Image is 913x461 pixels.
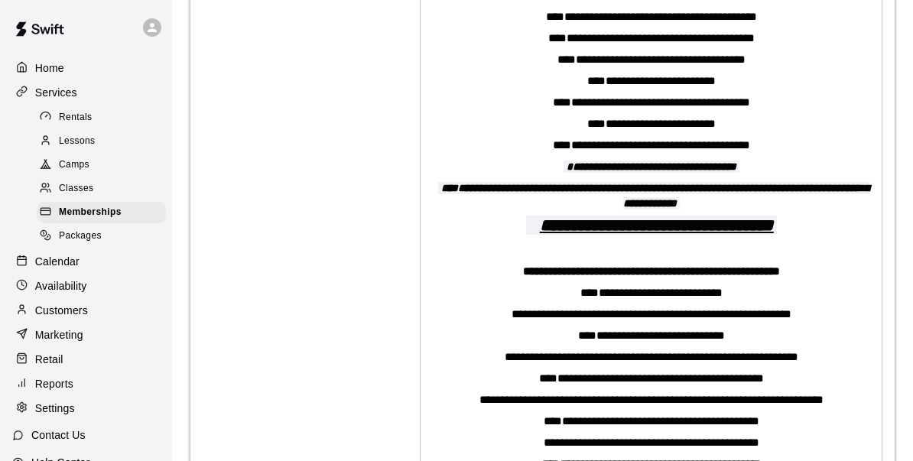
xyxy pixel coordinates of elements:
a: Retail [12,348,160,371]
a: Memberships [37,201,172,225]
span: Camps [59,157,89,173]
a: Packages [37,225,172,248]
p: Settings [35,401,75,416]
p: Retail [35,352,63,367]
a: Calendar [12,250,160,273]
p: Availability [35,278,87,294]
a: Rentals [37,106,172,129]
div: Classes [37,178,166,200]
a: Lessons [37,129,172,153]
a: Camps [37,154,172,177]
span: Lessons [59,134,96,149]
a: Customers [12,299,160,322]
span: Memberships [59,205,122,220]
p: Marketing [35,327,83,343]
a: Services [12,81,160,104]
p: Reports [35,376,73,391]
a: Reports [12,372,160,395]
a: Marketing [12,323,160,346]
div: Memberships [37,202,166,223]
span: Packages [59,229,102,244]
p: Services [35,85,77,100]
span: Rentals [59,110,93,125]
div: Rentals [37,107,166,128]
a: Settings [12,397,160,420]
span: Classes [59,181,93,196]
a: Availability [12,274,160,297]
a: Home [12,57,160,80]
p: Home [35,60,64,76]
p: Contact Us [31,427,86,443]
a: Classes [37,177,172,201]
div: Packages [37,226,166,247]
p: Calendar [35,254,80,269]
p: Customers [35,303,88,318]
div: Camps [37,154,166,176]
div: Lessons [37,131,166,152]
